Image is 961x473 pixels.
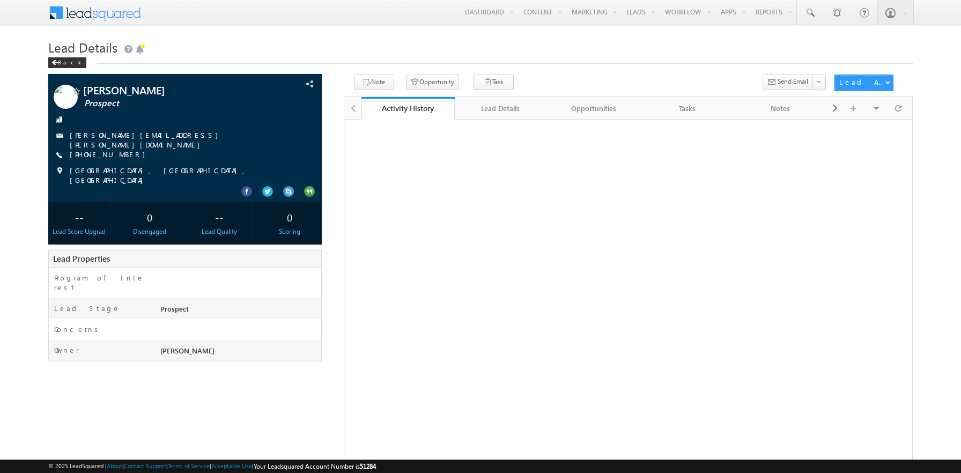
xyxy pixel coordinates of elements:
div: Scoring [261,227,319,236]
div: -- [51,207,108,227]
span: Your Leadsquared Account Number is [254,462,376,470]
span: © 2025 LeadSquared | | | | | [48,461,376,471]
a: Terms of Service [168,462,210,469]
a: Notes [734,97,827,120]
button: Send Email [763,75,813,90]
div: Tasks [649,102,725,115]
div: Opportunities [556,102,631,115]
div: 0 [261,207,319,227]
button: Lead Actions [834,75,893,91]
div: Lead Score Upgrad [51,227,108,236]
div: Activity History [369,103,447,113]
a: [PERSON_NAME][EMAIL_ADDRESS][PERSON_NAME][DOMAIN_NAME] [70,130,224,149]
label: Owner [54,345,79,355]
a: Lead Details [455,97,548,120]
span: Lead Properties [53,253,110,264]
span: Prospect [84,98,255,109]
button: Note [354,75,394,90]
span: 51284 [360,462,376,470]
div: Lead Quality [191,227,248,236]
label: Lead Stage [54,304,120,313]
div: Prospect [158,304,321,319]
button: Opportunity [406,75,459,90]
div: Notes [743,102,818,115]
div: -- [191,207,248,227]
a: Tasks [641,97,734,120]
img: Profile photo [54,85,78,113]
span: [PERSON_NAME] [160,346,215,355]
a: Acceptable Use [211,462,252,469]
div: Back [48,57,86,68]
span: Lead Details [48,39,117,56]
div: Lead Details [463,102,538,115]
span: [PHONE_NUMBER] [70,150,151,160]
a: Contact Support [124,462,166,469]
div: Disengaged [121,227,178,236]
label: Program of Interest [54,273,147,292]
span: [GEOGRAPHIC_DATA], [GEOGRAPHIC_DATA], [GEOGRAPHIC_DATA] [70,166,293,185]
a: Back [48,57,92,66]
a: Activity History [361,97,455,120]
div: 0 [121,207,178,227]
a: Opportunities [548,97,641,120]
a: About [107,462,122,469]
label: Concerns [54,324,102,334]
div: Lead Actions [839,77,885,87]
span: [PERSON_NAME] [83,85,254,95]
span: Send Email [778,77,808,86]
button: Task [474,75,514,90]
